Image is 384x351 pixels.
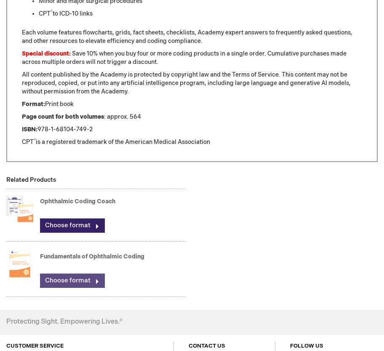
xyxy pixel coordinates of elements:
[22,138,362,146] p: CPT is a registered trademark of the American Medical Association
[22,113,104,120] strong: Page count for both volumes
[22,125,362,134] p: 978-1-68104-749-2
[22,100,362,109] p: Print book
[22,50,362,66] p: Save 10% when you buy four or more coding products in a single order. Cumulative purchases made a...
[22,101,45,108] strong: Format:
[6,247,33,281] img: Fundamentals of Ophthalmic Coding
[189,343,225,349] a: CONTACT US
[39,10,362,18] li: CPT to ICD-10 links
[6,192,33,226] img: Ophthalmic Coding Coach
[34,138,36,143] sup: ®
[22,29,362,45] p: Each volume features flowcharts, grids, fact sheets, checklists, Academy expert answers to freque...
[290,343,323,349] a: FOLLOW US
[22,71,362,96] p: All content published by the Academy is protected by copyright law and the Terms of Service. This...
[6,318,123,326] h4: Protecting Sight. Empowering Lives.®
[6,343,64,349] a: CUSTOMER SERVICE
[40,253,144,260] a: Fundamentals of Ophthalmic Coding
[40,218,105,233] a: Choose format
[22,50,71,57] strong: Special discount:
[6,176,56,183] strong: Related Products
[51,10,53,15] sup: ®
[22,113,362,121] p: : approx. 564
[40,274,105,288] a: Choose format
[22,126,37,133] strong: ISBN:
[40,198,115,205] a: Ophthalmic Coding Coach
